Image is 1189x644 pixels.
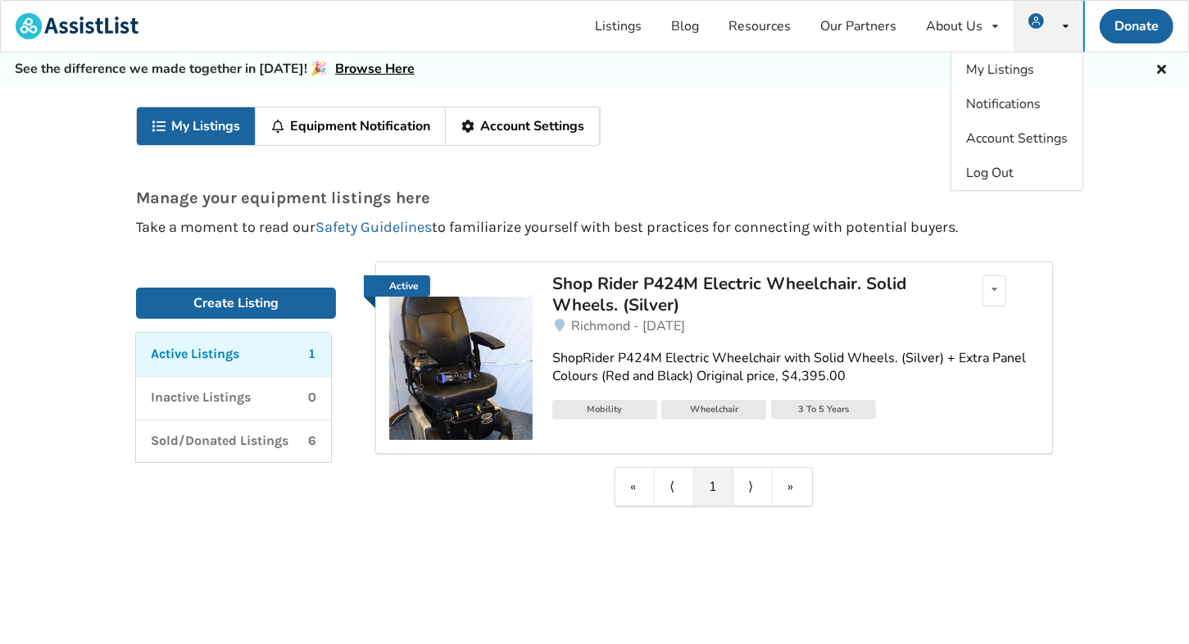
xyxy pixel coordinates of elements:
a: Equipment Notification [256,107,446,145]
a: Our Partners [806,1,912,52]
span: Richmond - [DATE] [571,317,685,335]
span: Notifications [966,95,1041,113]
div: Shop Rider P424M Electric Wheelchair. Solid Wheels. (Silver) [552,273,935,316]
span: My Listings [966,61,1034,79]
p: Take a moment to read our to familiarize yourself with best practices for connecting with potenti... [136,220,1053,235]
a: Active [364,275,430,297]
p: Manage your equipment listings here [136,189,1053,206]
a: Previous item [655,468,694,506]
p: Active Listings [151,345,239,364]
a: Richmond - [DATE] [552,316,1039,336]
a: Safety Guidelines [315,218,432,236]
p: 6 [308,432,316,451]
a: My Listings [137,107,256,145]
a: MobilityWheelchair3 To 5 Years [552,399,1039,424]
p: Sold/Donated Listings [151,432,288,451]
p: 1 [308,345,316,364]
a: Active [389,275,533,440]
a: Donate [1100,9,1173,43]
a: Account Settings [446,107,600,145]
div: Pagination Navigation [615,467,813,506]
a: Listings [581,1,657,52]
a: Resources [715,1,806,52]
div: Wheelchair [661,400,766,420]
p: Inactive Listings [151,388,251,407]
a: 1 [694,468,733,506]
div: About Us [927,20,983,33]
div: 3 To 5 Years [771,400,876,420]
span: Log Out [966,164,1014,182]
a: First item [615,468,655,506]
div: ShopRider P424M Electric Wheelchair with Solid Wheels. (Silver) + Extra Panel Colours (Red and Bl... [552,349,1039,387]
span: Account Settings [966,129,1068,147]
h5: See the difference we made together in [DATE]! 🎉 [15,61,415,78]
a: Last item [773,468,812,506]
a: ShopRider P424M Electric Wheelchair with Solid Wheels. (Silver) + Extra Panel Colours (Red and Bl... [552,336,1039,400]
div: Mobility [552,400,657,420]
img: mobility-shop rider p424m electric wheelchair. solid wheels. (silver) [389,297,533,440]
img: assistlist-logo [16,13,138,39]
a: Browse Here [335,60,415,78]
a: Create Listing [136,288,336,319]
a: Blog [657,1,715,52]
img: user icon [1028,13,1044,29]
a: Shop Rider P424M Electric Wheelchair. Solid Wheels. (Silver) [552,275,935,316]
a: Next item [733,468,773,506]
p: 0 [308,388,316,407]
